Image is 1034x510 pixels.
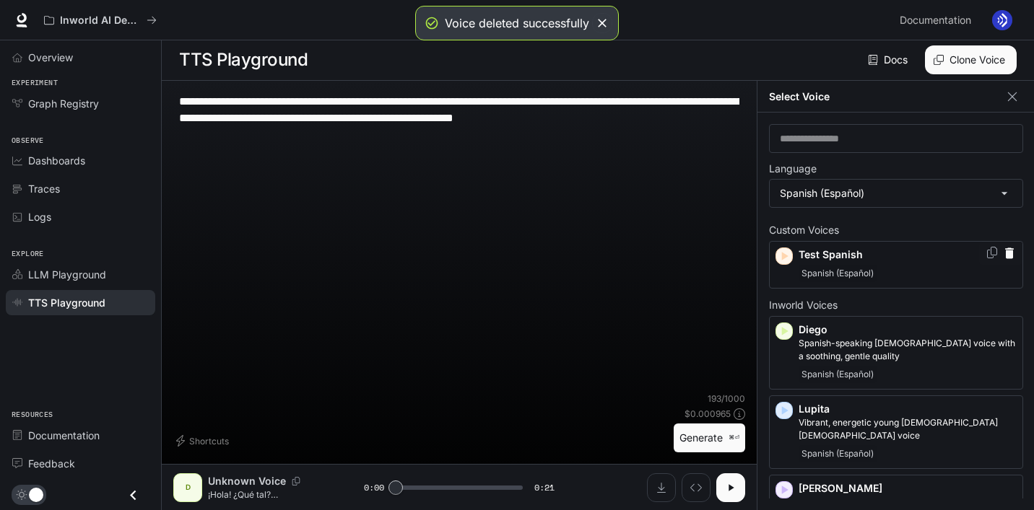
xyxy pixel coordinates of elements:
span: Spanish (Español) [799,445,877,462]
span: LLM Playground [28,267,106,282]
p: Diego [799,322,1017,337]
a: Docs [865,45,913,74]
p: Custom Voices [769,225,1023,235]
span: Dashboards [28,153,85,168]
span: Overview [28,50,73,65]
button: Inspect [682,473,711,502]
span: Spanish (Español) [799,366,877,383]
a: Documentation [894,6,982,35]
span: Graph Registry [28,96,99,111]
p: ¡Hola! ¿Qué tal? [PERSON_NAME], ​​tu profesora personal [PERSON_NAME][DEMOGRAPHIC_DATA]. Me emoci... [208,488,329,501]
p: Lupita [799,402,1017,416]
a: Graph Registry [6,91,155,116]
a: Logs [6,204,155,229]
a: Feedback [6,451,155,476]
p: Unknown Voice [208,474,286,488]
div: Voice deleted successfully [445,14,589,32]
button: Download audio [647,473,676,502]
p: 193 / 1000 [708,392,745,405]
p: ⌘⏎ [729,434,739,442]
a: TTS Playground [6,290,155,315]
div: Spanish (Español) [770,180,1022,207]
button: Copy Voice ID [286,477,306,485]
p: $ 0.000965 [685,408,731,420]
span: Traces [28,181,60,196]
p: Language [769,164,817,174]
p: Inworld Voices [769,300,1023,310]
span: Spanish (Español) [799,265,877,282]
span: Logs [28,209,51,224]
a: LLM Playground [6,262,155,287]
a: Traces [6,176,155,201]
span: Dark mode toggle [29,486,43,502]
span: TTS Playground [28,295,105,310]
button: Close drawer [117,480,149,510]
p: Vibrant, energetic young Spanish-speaking female voice [799,416,1017,442]
img: User avatar [992,10,1012,30]
span: Documentation [900,12,971,30]
a: Overview [6,45,155,70]
button: Generate⌘⏎ [674,423,745,453]
p: Inworld AI Demos [60,14,141,27]
button: Shortcuts [173,429,235,452]
button: Copy Voice ID [985,247,999,258]
span: Documentation [28,428,100,443]
button: User avatar [988,6,1017,35]
h1: TTS Playground [179,45,308,74]
button: Clone Voice [925,45,1017,74]
a: Documentation [6,423,155,448]
span: Feedback [28,456,75,471]
button: All workspaces [38,6,163,35]
span: 0:21 [534,480,555,495]
span: 0:00 [364,480,384,495]
div: D [176,476,199,499]
a: Dashboards [6,148,155,173]
p: [PERSON_NAME] [799,481,1017,496]
p: Test Spanish [799,247,1017,262]
p: Spanish-speaking male voice with a soothing, gentle quality [799,337,1017,363]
